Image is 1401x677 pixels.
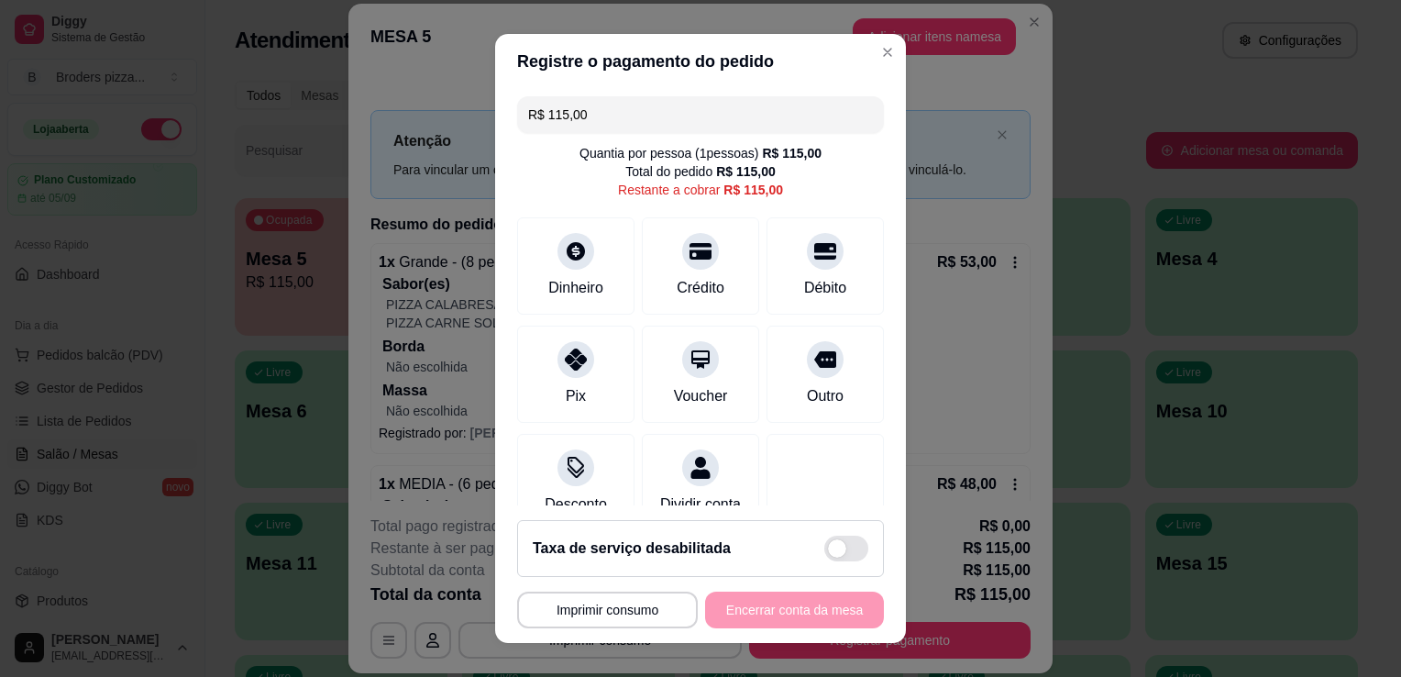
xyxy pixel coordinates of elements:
div: Crédito [677,277,724,299]
div: Pix [566,385,586,407]
div: Desconto [545,494,607,516]
header: Registre o pagamento do pedido [495,34,906,89]
div: Outro [807,385,844,407]
div: Débito [804,277,846,299]
div: Voucher [674,385,728,407]
div: R$ 115,00 [723,181,783,199]
h2: Taxa de serviço desabilitada [533,538,731,560]
div: Restante a cobrar [618,181,783,199]
button: Imprimir consumo [517,592,698,628]
div: Quantia por pessoa ( 1 pessoas) [579,144,822,162]
div: Dividir conta [660,494,741,516]
div: R$ 115,00 [716,162,776,181]
div: Dinheiro [548,277,603,299]
div: R$ 115,00 [762,144,822,162]
button: Close [873,38,902,67]
div: Total do pedido [625,162,776,181]
input: Ex.: hambúrguer de cordeiro [528,96,873,133]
